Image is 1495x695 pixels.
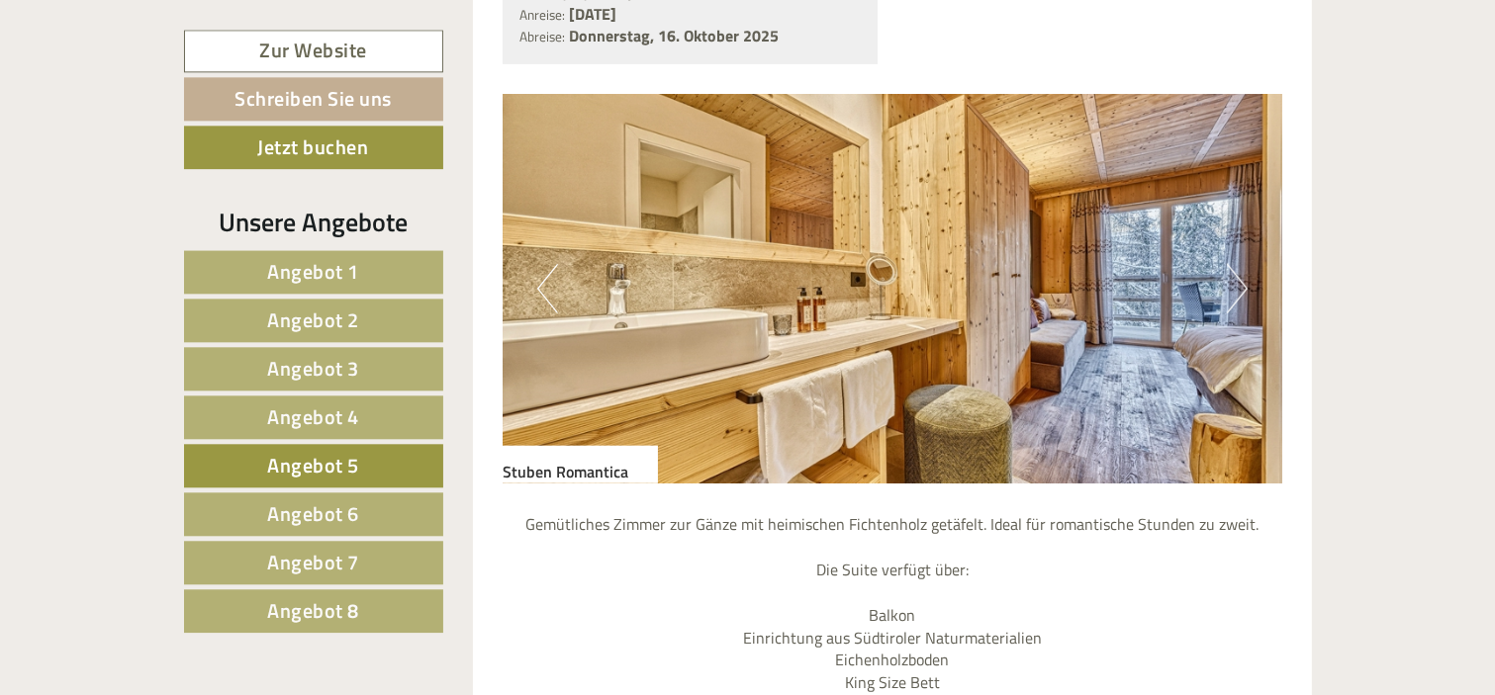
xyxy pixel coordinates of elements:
[184,30,443,72] a: Zur Website
[1227,263,1248,312] button: Next
[267,547,359,577] span: Angebot 7
[267,450,359,480] span: Angebot 5
[519,26,565,45] small: Abreise:
[503,445,658,482] div: Stuben Romantica
[519,4,565,24] small: Anreise:
[503,93,1282,482] img: image
[569,1,616,25] b: [DATE]
[184,204,443,240] div: Unsere Angebote
[267,401,359,432] span: Angebot 4
[267,304,359,335] span: Angebot 2
[267,595,359,626] span: Angebot 8
[267,256,359,287] span: Angebot 1
[267,498,359,529] span: Angebot 6
[537,263,558,312] button: Previous
[184,77,443,121] a: Schreiben Sie uns
[184,126,443,169] a: Jetzt buchen
[267,353,359,384] span: Angebot 3
[569,23,779,46] b: Donnerstag, 16. Oktober 2025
